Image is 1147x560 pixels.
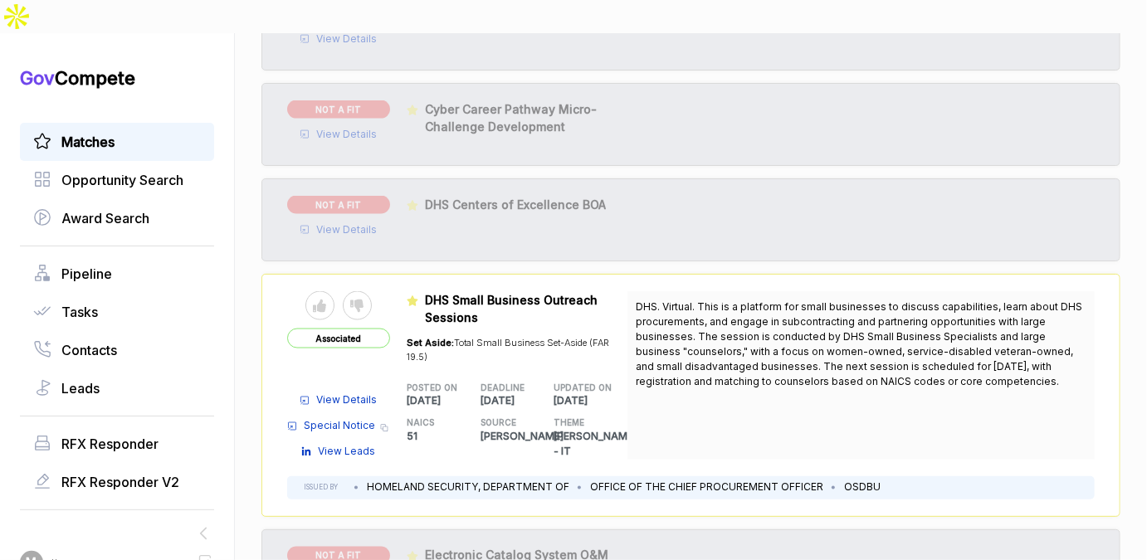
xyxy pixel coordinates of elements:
[554,430,627,460] p: [PERSON_NAME] - IT
[425,293,598,324] span: DHS Small Business Outreach Sessions
[554,382,601,394] h5: UPDATED ON
[61,170,183,190] span: Opportunity Search
[33,208,201,228] a: Award Search
[304,483,338,493] h5: ISSUED BY
[304,419,375,434] span: Special Notice
[481,382,528,394] h5: DEADLINE
[33,170,201,190] a: Opportunity Search
[407,430,481,445] p: 51
[20,66,214,90] h1: Compete
[287,329,390,348] span: Associated
[61,264,112,284] span: Pipeline
[61,132,115,152] span: Matches
[318,445,375,460] span: View Leads
[61,340,117,360] span: Contacts
[33,132,201,152] a: Matches
[407,417,454,430] h5: NAICS
[316,222,377,237] span: View Details
[61,472,179,492] span: RFX Responder V2
[554,417,601,430] h5: THEME
[33,434,201,454] a: RFX Responder
[481,417,528,430] h5: SOURCE
[407,337,609,363] span: Total Small Business Set-Aside (FAR 19.5)
[316,32,377,46] span: View Details
[61,434,159,454] span: RFX Responder
[61,302,98,322] span: Tasks
[844,480,881,495] li: OSDBU
[481,394,554,409] p: [DATE]
[33,264,201,284] a: Pipeline
[33,378,201,398] a: Leads
[367,480,569,495] li: HOMELAND SECURITY, DEPARTMENT OF
[407,337,454,348] span: Set Aside:
[554,394,627,409] p: [DATE]
[425,197,606,212] span: DHS Centers of Excellence BOA
[287,196,390,214] span: NOT A FIT
[481,430,554,445] p: [PERSON_NAME]
[20,67,55,89] span: Gov
[590,480,823,495] li: OFFICE OF THE CHIEF PROCUREMENT OFFICER
[287,419,375,434] a: Special Notice
[33,472,201,492] a: RFX Responder V2
[61,208,149,228] span: Award Search
[407,394,481,409] p: [DATE]
[61,378,100,398] span: Leads
[425,102,597,134] span: Cyber Career Pathway Micro-Challenge Development
[33,302,201,322] a: Tasks
[316,393,377,408] span: View Details
[636,300,1082,387] span: DHS. Virtual. This is a platform for small businesses to discuss capabilities, learn about DHS pr...
[33,340,201,360] a: Contacts
[407,382,454,394] h5: POSTED ON
[316,127,377,142] span: View Details
[287,100,390,119] span: NOT A FIT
